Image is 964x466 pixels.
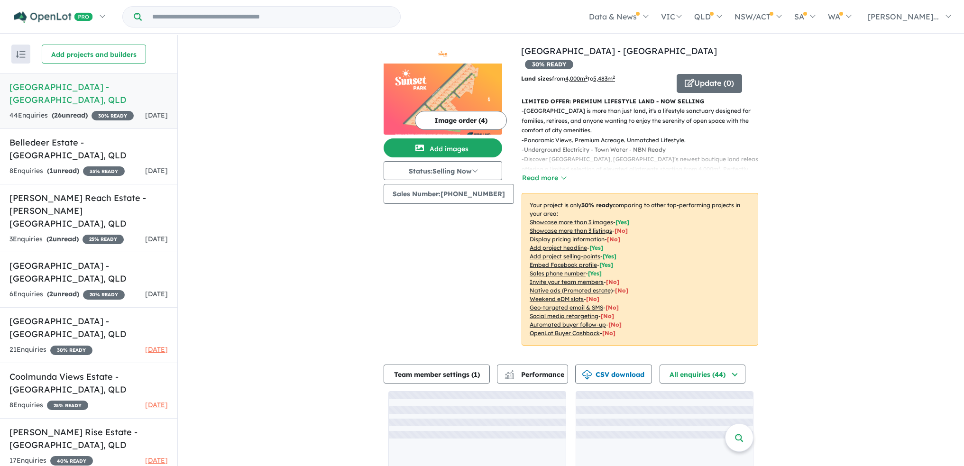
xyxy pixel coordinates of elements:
[522,145,766,155] p: - Underground Electricity - Town Water - NBN Ready
[613,74,615,80] sup: 2
[615,287,628,294] span: [No]
[581,201,613,209] b: 30 % ready
[54,111,62,119] span: 26
[415,111,507,130] button: Image order (4)
[530,295,584,302] u: Weekend eDM slots
[530,270,586,277] u: Sales phone number
[49,166,53,175] span: 1
[530,278,604,285] u: Invite your team members
[52,111,88,119] strong: ( unread)
[530,329,600,337] u: OpenLot Buyer Cashback
[16,51,26,58] img: sort.svg
[522,97,758,106] p: LIMITED OFFER: PREMIUM LIFESTYLE LAND - NOW SELLING
[145,166,168,175] span: [DATE]
[46,235,79,243] strong: ( unread)
[145,235,168,243] span: [DATE]
[603,253,616,260] span: [ Yes ]
[83,235,124,244] span: 25 % READY
[9,400,88,411] div: 8 Enquir ies
[47,166,79,175] strong: ( unread)
[50,456,93,466] span: 40 % READY
[83,290,125,300] span: 20 % READY
[868,12,939,21] span: [PERSON_NAME]...
[530,312,598,320] u: Social media retargeting
[145,456,168,465] span: [DATE]
[49,235,53,243] span: 2
[565,75,588,82] u: 4,000 m
[42,45,146,64] button: Add projects and builders
[530,304,603,311] u: Geo-targeted email & SMS
[92,111,134,120] span: 30 % READY
[530,253,600,260] u: Add project selling-points
[9,136,168,162] h5: Belledeer Estate - [GEOGRAPHIC_DATA] , QLD
[384,64,502,135] img: Sunset Park Estate - Sladevale
[384,365,490,384] button: Team member settings (1)
[144,7,398,27] input: Try estate name, suburb, builder or developer
[521,46,717,56] a: [GEOGRAPHIC_DATA] - [GEOGRAPHIC_DATA]
[384,45,502,135] a: Sunset Park Estate - Sladevale LogoSunset Park Estate - Sladevale
[530,219,613,226] u: Showcase more than 3 images
[602,329,615,337] span: [No]
[83,166,125,176] span: 35 % READY
[521,75,552,82] b: Land sizes
[599,261,613,268] span: [ Yes ]
[50,346,92,355] span: 30 % READY
[530,321,606,328] u: Automated buyer follow-up
[615,227,628,234] span: [ No ]
[14,11,93,23] img: Openlot PRO Logo White
[530,287,613,294] u: Native ads (Promoted estate)
[145,111,168,119] span: [DATE]
[615,219,629,226] span: [ Yes ]
[608,321,622,328] span: [No]
[9,370,168,396] h5: Coolmunda Views Estate - [GEOGRAPHIC_DATA] , QLD
[525,60,573,69] span: 30 % READY
[9,426,168,451] h5: [PERSON_NAME] Rise Estate - [GEOGRAPHIC_DATA] , QLD
[522,173,566,183] button: Read more
[588,270,602,277] span: [ Yes ]
[47,290,79,298] strong: ( unread)
[9,315,168,340] h5: [GEOGRAPHIC_DATA] - [GEOGRAPHIC_DATA] , QLD
[593,75,615,82] u: 5,483 m
[145,345,168,354] span: [DATE]
[474,370,477,379] span: 1
[586,295,599,302] span: [No]
[606,278,619,285] span: [ No ]
[387,48,498,60] img: Sunset Park Estate - Sladevale Logo
[521,74,670,83] p: from
[530,244,587,251] u: Add project headline
[522,106,766,135] p: - [GEOGRAPHIC_DATA] is more than just land, it's a lifestyle sanctuary designed for families, ret...
[505,373,514,379] img: bar-chart.svg
[505,370,514,375] img: line-chart.svg
[522,193,758,346] p: Your project is only comparing to other top-performing projects in your area: - - - - - - - - - -...
[384,138,502,157] button: Add images
[384,184,514,204] button: Sales Number:[PHONE_NUMBER]
[145,290,168,298] span: [DATE]
[9,259,168,285] h5: [GEOGRAPHIC_DATA] - [GEOGRAPHIC_DATA] , QLD
[589,244,603,251] span: [ Yes ]
[145,401,168,409] span: [DATE]
[9,192,168,230] h5: [PERSON_NAME] Reach Estate - [PERSON_NAME][GEOGRAPHIC_DATA] , QLD
[522,136,766,145] p: - Panoramic Views. Premium Acreage. Unmatched Lifestyle.
[660,365,745,384] button: All enquiries (44)
[9,289,125,300] div: 6 Enquir ies
[582,370,592,380] img: download icon
[606,304,619,311] span: [No]
[9,344,92,356] div: 21 Enquir ies
[530,227,612,234] u: Showcase more than 3 listings
[588,75,615,82] span: to
[9,165,125,177] div: 8 Enquir ies
[47,401,88,410] span: 25 % READY
[530,261,597,268] u: Embed Facebook profile
[9,81,168,106] h5: [GEOGRAPHIC_DATA] - [GEOGRAPHIC_DATA] , QLD
[575,365,652,384] button: CSV download
[506,370,564,379] span: Performance
[601,312,614,320] span: [No]
[9,234,124,245] div: 3 Enquir ies
[585,74,588,80] sup: 2
[49,290,53,298] span: 2
[607,236,620,243] span: [ No ]
[9,110,134,121] div: 44 Enquir ies
[522,155,766,222] p: - Discover [GEOGRAPHIC_DATA], [GEOGRAPHIC_DATA]’s newest boutique land release offering a limited...
[384,161,502,180] button: Status:Selling Now
[530,236,605,243] u: Display pricing information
